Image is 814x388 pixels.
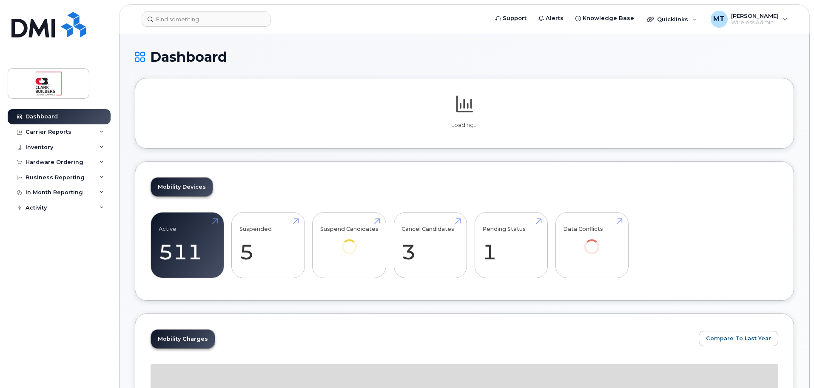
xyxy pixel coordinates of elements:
[151,330,215,348] a: Mobility Charges
[699,331,778,346] button: Compare To Last Year
[159,217,216,273] a: Active 511
[706,334,771,342] span: Compare To Last Year
[151,178,213,196] a: Mobility Devices
[401,217,459,273] a: Cancel Candidates 3
[482,217,540,273] a: Pending Status 1
[239,217,297,273] a: Suspended 5
[563,217,620,266] a: Data Conflicts
[320,217,379,266] a: Suspend Candidates
[135,49,794,64] h1: Dashboard
[151,121,778,129] p: Loading...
